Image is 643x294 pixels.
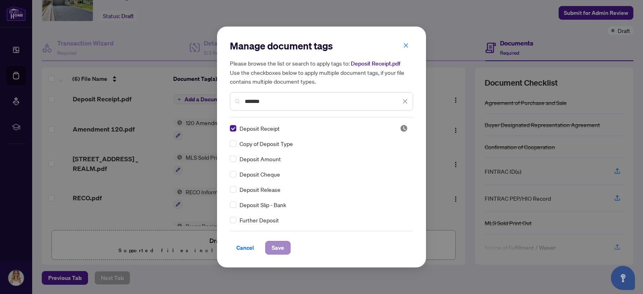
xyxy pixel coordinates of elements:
[400,124,408,132] img: status
[240,170,280,179] span: Deposit Cheque
[230,39,413,52] h2: Manage document tags
[351,60,400,67] span: Deposit Receipt.pdf
[240,216,279,224] span: Further Deposit
[265,241,291,255] button: Save
[240,200,286,209] span: Deposit Slip - Bank
[230,59,413,86] h5: Please browse the list or search to apply tags to: Use the checkboxes below to apply multiple doc...
[272,241,284,254] span: Save
[240,124,280,133] span: Deposit Receipt
[240,139,293,148] span: Copy of Deposit Type
[403,43,409,48] span: close
[402,99,408,104] span: close
[240,185,281,194] span: Deposit Release
[400,124,408,132] span: Pending Review
[611,266,635,290] button: Open asap
[230,241,260,255] button: Cancel
[240,154,281,163] span: Deposit Amount
[236,241,254,254] span: Cancel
